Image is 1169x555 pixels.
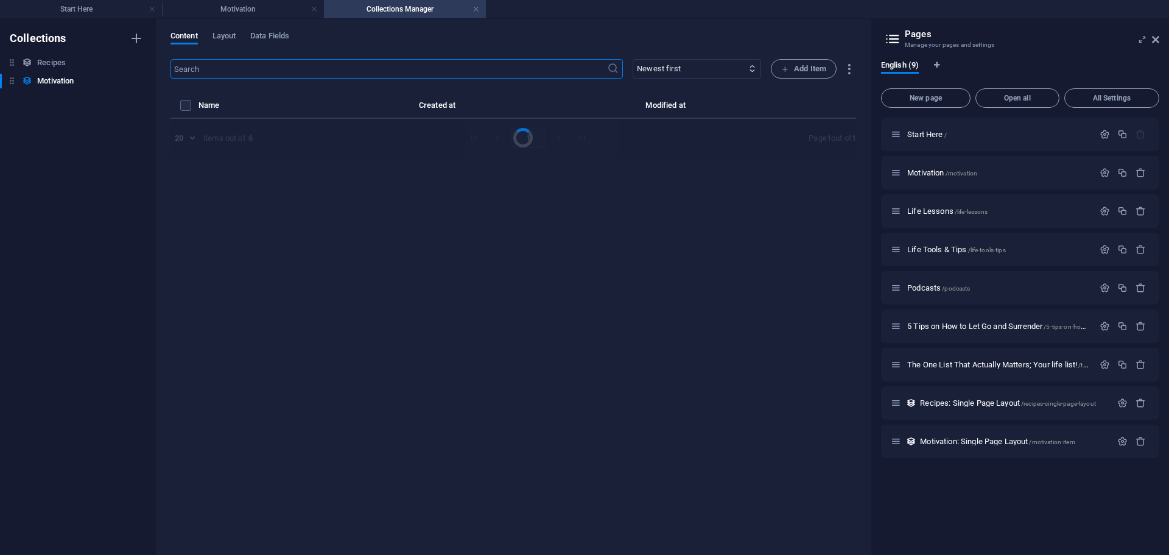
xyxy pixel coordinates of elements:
[771,59,837,79] button: Add Item
[1100,129,1110,140] div: Settings
[1136,359,1146,370] div: Remove
[1100,168,1110,178] div: Settings
[129,31,144,46] i: Create new collection
[920,437,1075,446] span: Click to open page
[1117,129,1128,140] div: Duplicate
[1021,400,1096,407] span: /recipes-single-page-layout
[946,170,978,177] span: /motivation
[881,58,919,75] span: English (9)
[881,60,1159,83] div: Language Tabs
[906,398,916,408] div: This layout is used as a template for all items (e.g. a blog post) of this collection. The conten...
[916,399,1111,407] div: Recipes: Single Page Layout/recipes-single-page-layout
[1044,323,1151,330] span: /5-tips-on-how-to-let-go-and-surrender
[1100,283,1110,293] div: Settings
[37,55,66,70] h6: Recipes
[170,98,856,119] table: items list
[944,132,947,138] span: /
[10,31,66,46] h6: Collections
[1117,206,1128,216] div: Duplicate
[905,40,1135,51] h3: Manage your pages and settings
[1117,436,1128,447] div: Settings
[907,322,1151,331] span: Click to open page
[170,29,198,46] span: Content
[904,169,1094,177] div: Motivation/motivation
[37,74,74,88] h6: Motivation
[551,98,785,119] th: Modified at
[886,94,965,102] span: New page
[975,88,1059,108] button: Open all
[1136,436,1146,447] div: Remove
[981,94,1054,102] span: Open all
[968,247,1006,253] span: /life-tools-tips
[1100,206,1110,216] div: Settings
[1100,244,1110,255] div: Settings
[1136,244,1146,255] div: Remove
[904,207,1094,215] div: Life Lessons/life-lessons
[942,285,970,292] span: /podcasts
[328,98,551,119] th: Created at
[907,245,1006,254] span: Click to open page
[916,437,1111,445] div: Motivation: Single Page Layout/motivation-item
[1136,129,1146,140] div: The startpage cannot be deleted
[904,246,1094,253] div: Life Tools & Tips/life-tools-tips
[920,398,1096,408] span: Click to open page
[904,361,1094,369] div: The One List That Actually Matters; Your life list!/the-one-list-that-actually-matters-your-life-...
[1136,321,1146,331] div: Remove
[1136,398,1146,408] div: Remove
[1136,206,1146,216] div: Remove
[1117,359,1128,370] div: Duplicate
[881,88,971,108] button: New page
[162,2,324,16] h4: Motivation
[1117,168,1128,178] div: Duplicate
[1064,88,1159,108] button: All Settings
[907,283,970,292] span: Click to open page
[198,98,328,119] th: Name
[907,130,947,139] span: Click to open page
[906,436,916,447] div: This layout is used as a template for all items (e.g. a blog post) of this collection. The conten...
[1029,439,1075,445] span: /motivation-item
[907,168,977,177] span: Click to open page
[904,284,1094,292] div: Podcasts/podcasts
[250,29,289,46] span: Data Fields
[1117,283,1128,293] div: Duplicate
[781,62,826,76] span: Add Item
[904,322,1094,330] div: 5 Tips on How to Let Go and Surrender/5-tips-on-how-to-let-go-and-surrender
[1070,94,1154,102] span: All Settings
[324,2,486,16] h4: Collections Manager
[1100,359,1110,370] div: Settings
[904,130,1094,138] div: Start Here/
[1117,244,1128,255] div: Duplicate
[1136,168,1146,178] div: Remove
[955,208,988,215] span: /life-lessons
[907,207,988,216] span: Click to open page
[1117,398,1128,408] div: Settings
[212,29,236,46] span: Layout
[1100,321,1110,331] div: Settings
[1136,283,1146,293] div: Remove
[905,29,1159,40] h2: Pages
[1117,321,1128,331] div: Duplicate
[170,59,607,79] input: Search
